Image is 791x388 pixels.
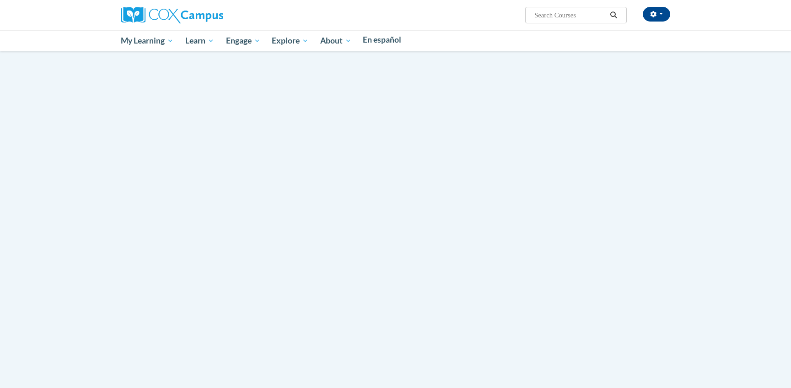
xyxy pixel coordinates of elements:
[266,30,314,51] a: Explore
[357,30,408,49] a: En español
[533,10,607,21] input: Search Courses
[115,30,180,51] a: My Learning
[226,35,260,46] span: Engage
[272,35,308,46] span: Explore
[220,30,266,51] a: Engage
[179,30,220,51] a: Learn
[121,11,223,18] a: Cox Campus
[320,35,351,46] span: About
[121,35,173,46] span: My Learning
[609,12,618,19] i: 
[108,30,684,51] div: Main menu
[314,30,357,51] a: About
[185,35,214,46] span: Learn
[643,7,670,22] button: Account Settings
[121,7,223,23] img: Cox Campus
[607,10,620,21] button: Search
[363,35,401,44] span: En español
